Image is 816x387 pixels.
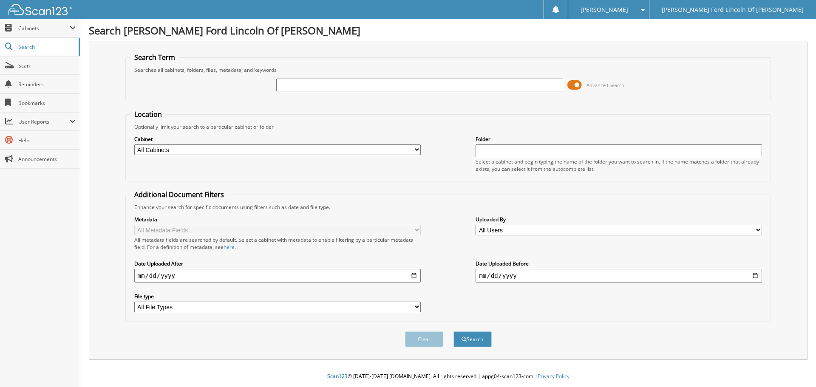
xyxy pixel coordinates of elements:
span: Advanced Search [586,82,624,88]
span: Reminders [18,81,76,88]
button: Clear [405,331,443,347]
input: start [134,269,421,282]
span: Announcements [18,155,76,163]
legend: Search Term [130,53,179,62]
label: Uploaded By [476,216,762,223]
h1: Search [PERSON_NAME] Ford Lincoln Of [PERSON_NAME] [89,23,807,37]
a: Privacy Policy [538,373,569,380]
span: Cabinets [18,25,70,32]
legend: Additional Document Filters [130,190,228,199]
label: Cabinet [134,136,421,143]
label: Metadata [134,216,421,223]
span: Scan [18,62,76,69]
span: Scan123 [327,373,348,380]
label: Date Uploaded Before [476,260,762,267]
span: [PERSON_NAME] Ford Lincoln Of [PERSON_NAME] [662,7,804,12]
span: Bookmarks [18,99,76,107]
label: Date Uploaded After [134,260,421,267]
div: Select a cabinet and begin typing the name of the folder you want to search in. If the name match... [476,158,762,172]
div: Searches all cabinets, folders, files, metadata, and keywords [130,66,767,73]
img: scan123-logo-white.svg [8,4,72,15]
legend: Location [130,110,166,119]
label: Folder [476,136,762,143]
span: [PERSON_NAME] [581,7,628,12]
a: here [224,243,235,251]
span: Search [18,43,74,51]
span: Help [18,137,76,144]
input: end [476,269,762,282]
span: User Reports [18,118,70,125]
button: Search [453,331,492,347]
div: All metadata fields are searched by default. Select a cabinet with metadata to enable filtering b... [134,236,421,251]
label: File type [134,293,421,300]
div: Optionally limit your search to a particular cabinet or folder [130,123,767,130]
div: © [DATE]-[DATE] [DOMAIN_NAME]. All rights reserved | appg04-scan123-com | [80,366,816,387]
div: Enhance your search for specific documents using filters such as date and file type. [130,203,767,211]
